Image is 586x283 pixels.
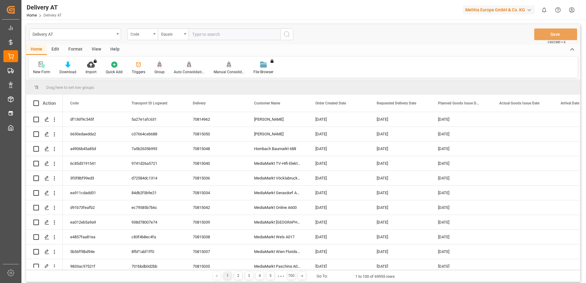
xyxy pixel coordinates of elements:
div: [DATE] [369,200,431,215]
div: [DATE] [308,244,369,259]
div: [DATE] [369,215,431,229]
div: [DATE] [369,171,431,185]
button: open menu [127,28,158,40]
div: df136f9c545f [63,112,124,126]
div: [DATE] [431,171,492,185]
div: [DATE] [431,200,492,215]
div: [PERSON_NAME] [247,112,308,126]
div: 6630edaedda2 [63,127,124,141]
input: Type to search [188,28,280,40]
button: show 0 new notifications [537,3,551,17]
div: [DATE] [369,244,431,259]
div: Delivery AT [27,3,62,12]
div: 9741d26a5721 [124,156,185,171]
div: MediaMarkt Wels A017 [247,230,308,244]
div: ea911cdadd31 [63,186,124,200]
div: [DATE] [431,127,492,141]
div: Triggers [132,69,145,75]
div: Press SPACE to select this row. [26,259,63,274]
div: [DATE] [308,171,369,185]
div: MediaMarkt Pasching A003 [247,259,308,274]
div: [DATE] [369,259,431,274]
div: e4857faa81ea [63,230,124,244]
div: [DATE] [431,186,492,200]
div: 6c85d3191541 [63,156,124,171]
span: Drag here to set row groups [46,85,94,90]
div: 4 [256,272,264,280]
div: Press SPACE to select this row. [26,127,63,141]
div: Delivery AT [32,30,114,38]
div: Press SPACE to select this row. [26,141,63,156]
div: [DATE] [308,215,369,229]
span: Order Created Date [315,101,346,105]
span: Actual Goods Issue Date [499,101,539,105]
button: Save [534,28,577,40]
div: Code [131,30,151,37]
div: [DATE] [369,141,431,156]
div: [DATE] [369,112,431,126]
div: 70815042 [185,200,247,215]
div: [DATE] [431,230,492,244]
div: 70815038 [185,230,247,244]
div: [DATE] [308,230,369,244]
div: New Form [33,69,50,75]
div: [DATE] [431,244,492,259]
span: Transport ID Logward [131,101,167,105]
a: Home [27,13,37,17]
div: Format [64,44,87,55]
div: c83f4b8ec4fa [124,230,185,244]
div: 70815040 [185,156,247,171]
div: Press SPACE to select this row. [26,230,63,244]
span: Ctrl/CMD + S [548,40,565,44]
button: Help Center [551,3,565,17]
span: Delivery [193,101,206,105]
button: open menu [158,28,188,40]
div: Edit [47,44,64,55]
div: 8fbf1abf1ff0 [124,244,185,259]
div: 70815035 [185,259,247,274]
span: Customer Name [254,101,280,105]
div: [DATE] [308,141,369,156]
div: Hornbach Baumarkt 688 [247,141,308,156]
button: open menu [29,28,121,40]
div: 1 [224,272,231,280]
div: 5a27e1afc631 [124,112,185,126]
div: 3f0f8bf99ed3 [63,171,124,185]
div: Action [43,100,56,106]
div: MediaMarkt Vöcklabruck A018 [247,171,308,185]
div: Quick Add [106,69,123,75]
span: Code [70,101,79,105]
div: [DATE] [308,200,369,215]
div: 9833ac97521f [63,259,124,274]
button: search button [280,28,293,40]
div: [DATE] [431,259,492,274]
div: 2 [234,272,242,280]
div: 938d78007e74 [124,215,185,229]
span: Planned Goods Issue Date [438,101,479,105]
div: 5 [267,272,274,280]
div: a4906b45a85d [63,141,124,156]
div: MediaMarkt Wien Floridsdorf A008 [247,244,308,259]
div: Manual Consolidation [214,69,244,75]
div: Home [26,44,47,55]
div: Go To: [317,273,328,279]
div: MediaMarkt [GEOGRAPHIC_DATA] Hietzing A012 [247,215,308,229]
div: [DATE] [431,141,492,156]
div: Group [154,69,165,75]
div: Auto Consolidation [174,69,204,75]
span: Requested Delivery Date [377,101,416,105]
div: Equals [161,30,182,37]
div: ● ● ● [277,274,284,278]
div: Melitta Europa GmbH & Co. KG [463,6,535,14]
div: [DATE] [369,230,431,244]
div: View [87,44,106,55]
div: d91b73feafb2 [63,200,124,215]
div: [DATE] [369,186,431,200]
div: [DATE] [431,156,492,171]
div: [DATE] [308,112,369,126]
div: Press SPACE to select this row. [26,186,63,200]
div: [DATE] [431,215,492,229]
div: [DATE] [369,156,431,171]
div: [DATE] [308,186,369,200]
div: 3 [245,272,253,280]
